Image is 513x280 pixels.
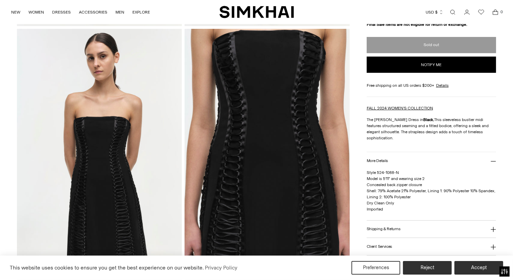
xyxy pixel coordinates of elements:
[52,5,71,20] a: DRESSES
[423,117,434,122] strong: Black.
[204,263,238,273] a: Privacy Policy (opens in a new tab)
[454,261,503,275] button: Accept
[115,5,124,20] a: MEN
[132,5,150,20] a: EXPLORE
[351,261,400,275] button: Preferences
[367,57,496,73] button: Notify me
[28,5,44,20] a: WOMEN
[489,5,502,19] a: Open cart modal
[367,22,467,27] strong: Final Sale items are not eligible for return or exchange.
[474,5,488,19] a: Wishlist
[446,5,459,19] a: Open search modal
[426,5,444,20] button: USD $
[367,238,496,255] button: Client Services
[367,152,496,169] button: More Details
[367,117,496,141] p: The [PERSON_NAME] Dress in This sleeveless bustier midi features structured seaming and a fitted ...
[11,5,20,20] a: NEW
[185,29,349,277] img: Dennison Dress
[367,82,496,88] div: Free shipping on all US orders $200+
[499,9,505,15] span: 0
[367,159,388,163] h3: More Details
[367,221,496,238] button: Shipping & Returns
[5,254,68,275] iframe: Sign Up via Text for Offers
[367,170,495,212] span: Style 524-1088-N Model is 5'11" and wearing size 2 Concealed back zipper closure Shell: 79% Aceta...
[460,5,474,19] a: Go to the account page
[79,5,107,20] a: ACCESSORIES
[367,244,392,249] h3: Client Services
[367,106,433,111] a: FALL 2024 WOMEN'S COLLECTION
[403,261,452,275] button: Reject
[10,264,204,271] span: This website uses cookies to ensure you get the best experience on our website.
[436,82,449,88] a: Details
[17,29,182,277] img: Dennison Dress
[219,5,294,19] a: SIMKHAI
[367,227,401,231] h3: Shipping & Returns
